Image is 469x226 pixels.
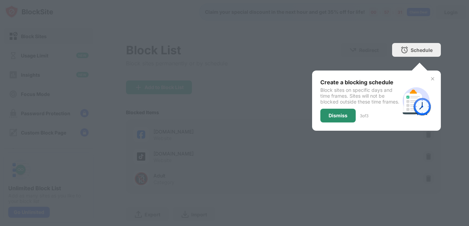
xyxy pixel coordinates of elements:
[411,47,433,53] div: Schedule
[400,84,433,117] img: schedule.svg
[329,113,347,118] div: Dismiss
[320,87,400,105] div: Block sites on specific days and time frames. Sites will not be blocked outside these time frames.
[360,113,368,118] div: 3 of 3
[320,79,400,86] div: Create a blocking schedule
[430,76,435,82] img: x-button.svg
